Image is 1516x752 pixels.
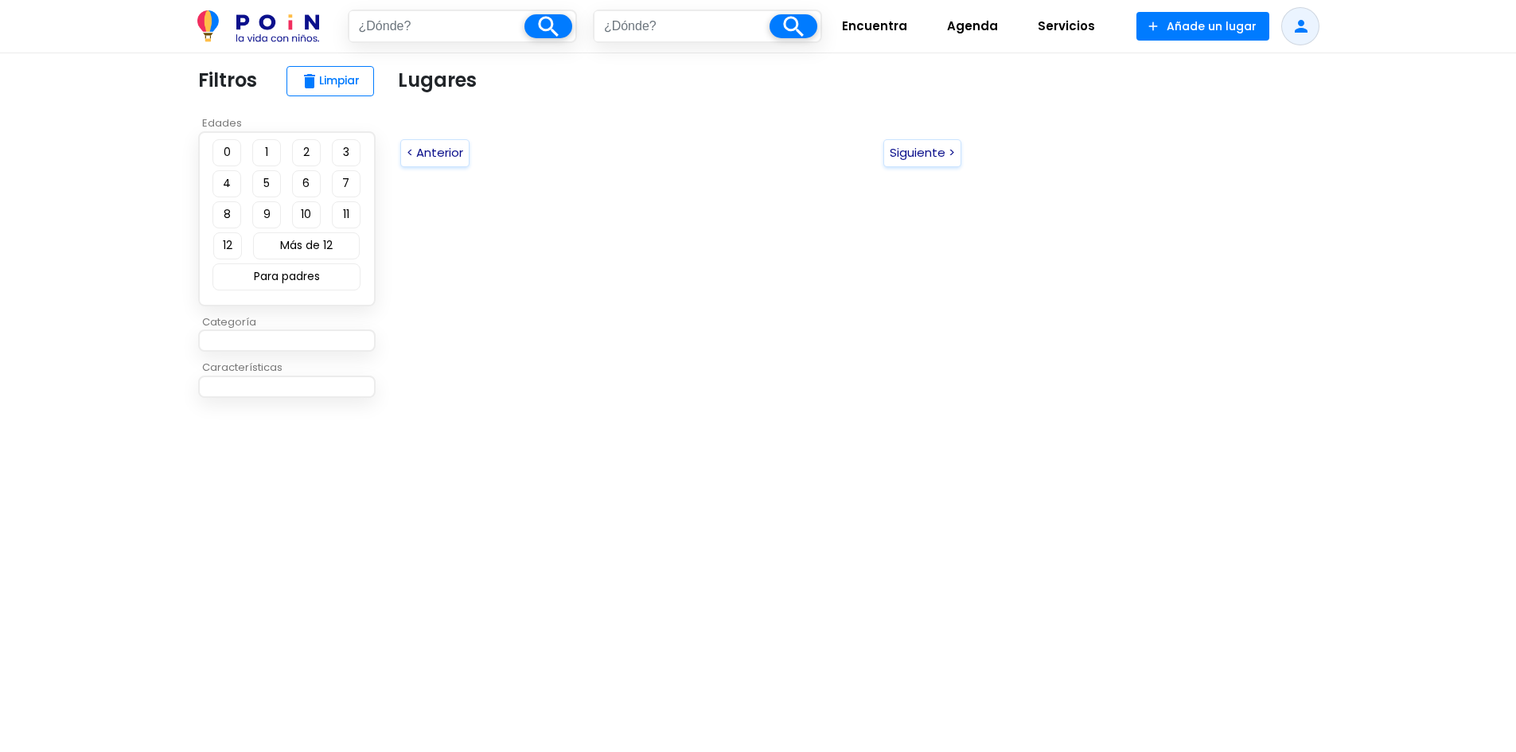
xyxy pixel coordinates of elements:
[1018,7,1115,45] a: Servicios
[534,13,562,41] i: search
[292,170,321,197] button: 6
[212,139,241,166] button: 0
[292,201,321,228] button: 10
[252,139,281,166] button: 1
[940,14,1005,39] span: Agenda
[252,201,281,228] button: 9
[1031,14,1102,39] span: Servicios
[780,13,808,41] i: search
[349,11,524,41] input: ¿Dónde?
[292,139,321,166] button: 2
[835,14,914,39] span: Encuentra
[212,263,360,290] button: Para padres
[198,360,385,376] p: Características
[927,7,1018,45] a: Agenda
[198,115,385,131] p: Edades
[198,66,257,95] p: Filtros
[883,139,961,167] button: Siguiente >
[332,201,360,228] button: 11
[253,232,360,259] button: Más de 12
[286,66,374,96] button: deleteLimpiar
[822,7,927,45] a: Encuentra
[300,72,319,91] span: delete
[332,170,360,197] button: 7
[594,11,770,41] input: ¿Dónde?
[213,232,242,259] button: 12
[197,10,319,42] img: POiN
[252,170,281,197] button: 5
[332,139,360,166] button: 3
[398,66,477,95] p: Lugares
[212,201,241,228] button: 8
[1136,12,1269,41] button: Añade un lugar
[198,314,385,330] p: Categoría
[212,170,241,197] button: 4
[400,139,470,167] button: < Anterior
